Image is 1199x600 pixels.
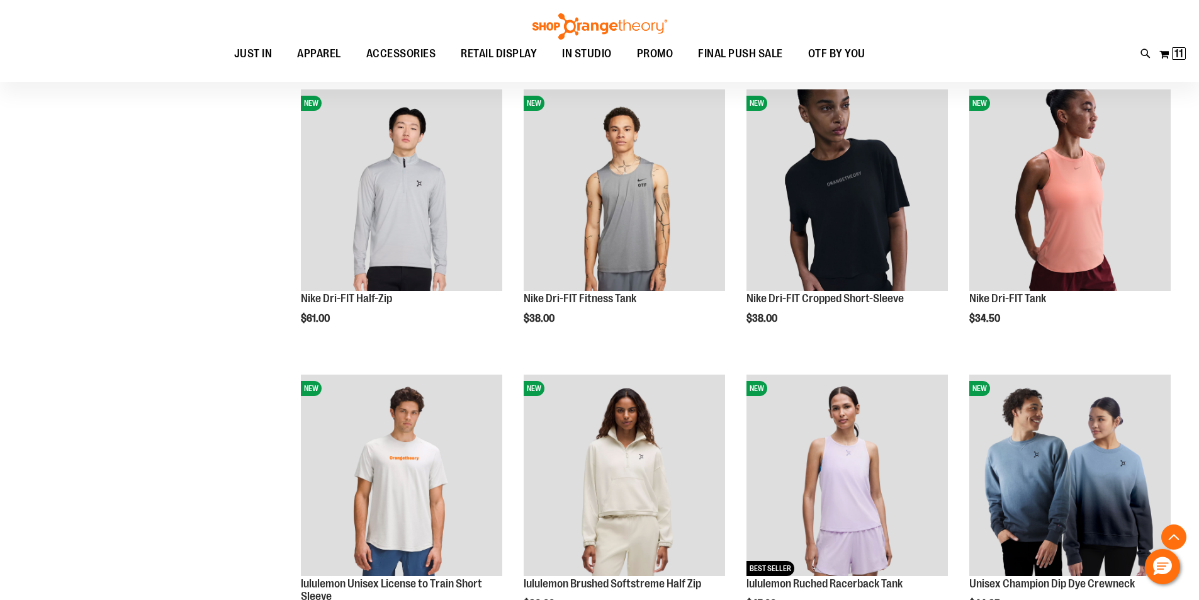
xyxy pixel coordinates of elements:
[1161,524,1186,550] button: Back To Top
[1174,47,1183,60] span: 11
[524,375,725,578] a: lululemon Brushed Softstreme Half ZipNEW
[524,96,544,111] span: NEW
[562,40,612,68] span: IN STUDIO
[297,40,341,68] span: APPAREL
[969,292,1046,305] a: Nike Dri-FIT Tank
[746,375,948,578] a: lululemon Ruched Racerback TankNEWBEST SELLER
[969,89,1171,293] a: Nike Dri-FIT TankNEW
[969,313,1002,324] span: $34.50
[524,89,725,291] img: Nike Dri-FIT Fitness Tank
[284,40,354,68] a: APPAREL
[301,313,332,324] span: $61.00
[222,40,285,69] a: JUST IN
[461,40,537,68] span: RETAIL DISPLAY
[698,40,783,68] span: FINAL PUSH SALE
[969,89,1171,291] img: Nike Dri-FIT Tank
[746,313,779,324] span: $38.00
[685,40,796,69] a: FINAL PUSH SALE
[524,89,725,293] a: Nike Dri-FIT Fitness TankNEW
[969,577,1135,590] a: Unisex Champion Dip Dye Crewneck
[366,40,436,68] span: ACCESSORIES
[524,292,636,305] a: Nike Dri-FIT Fitness Tank
[796,40,878,69] a: OTF BY YOU
[524,313,556,324] span: $38.00
[301,375,502,576] img: lululemon Unisex License to Train Short Sleeve
[301,375,502,578] a: lululemon Unisex License to Train Short SleeveNEW
[301,89,502,293] a: Nike Dri-FIT Half-ZipNEW
[524,375,725,576] img: lululemon Brushed Softstreme Half Zip
[531,13,669,40] img: Shop Orangetheory
[1145,549,1180,584] button: Hello, have a question? Let’s chat.
[549,40,624,69] a: IN STUDIO
[746,381,767,396] span: NEW
[746,292,904,305] a: Nike Dri-FIT Cropped Short-Sleeve
[808,40,865,68] span: OTF BY YOU
[746,96,767,111] span: NEW
[746,89,948,293] a: Nike Dri-FIT Cropped Short-SleeveNEW
[301,292,392,305] a: Nike Dri-FIT Half-Zip
[969,96,990,111] span: NEW
[301,381,322,396] span: NEW
[969,375,1171,576] img: Unisex Champion Dip Dye Crewneck
[969,375,1171,578] a: Unisex Champion Dip Dye CrewneckNEW
[301,96,322,111] span: NEW
[637,40,673,68] span: PROMO
[295,83,509,356] div: product
[746,89,948,291] img: Nike Dri-FIT Cropped Short-Sleeve
[517,83,731,356] div: product
[624,40,686,69] a: PROMO
[746,577,903,590] a: lululemon Ruched Racerback Tank
[234,40,273,68] span: JUST IN
[963,83,1177,356] div: product
[448,40,549,69] a: RETAIL DISPLAY
[746,561,794,576] span: BEST SELLER
[740,83,954,356] div: product
[301,89,502,291] img: Nike Dri-FIT Half-Zip
[969,381,990,396] span: NEW
[524,577,701,590] a: lululemon Brushed Softstreme Half Zip
[746,375,948,576] img: lululemon Ruched Racerback Tank
[354,40,449,69] a: ACCESSORIES
[524,381,544,396] span: NEW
